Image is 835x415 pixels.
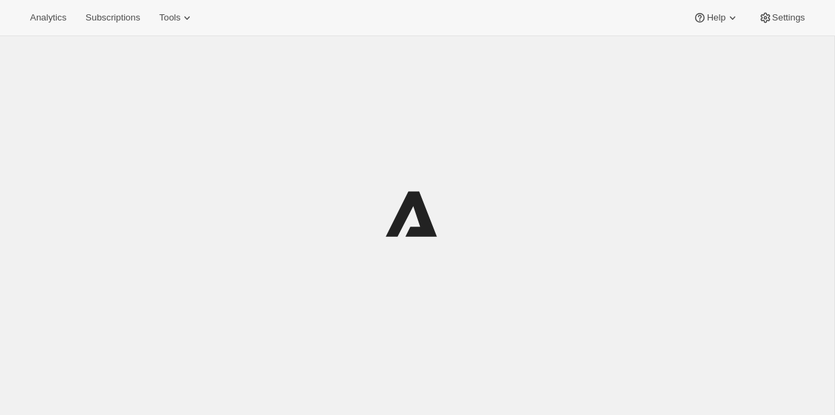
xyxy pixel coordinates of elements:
button: Settings [750,8,813,27]
button: Tools [151,8,202,27]
button: Analytics [22,8,74,27]
span: Subscriptions [85,12,140,23]
span: Tools [159,12,180,23]
button: Help [685,8,747,27]
span: Settings [772,12,805,23]
button: Subscriptions [77,8,148,27]
span: Analytics [30,12,66,23]
span: Help [707,12,725,23]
